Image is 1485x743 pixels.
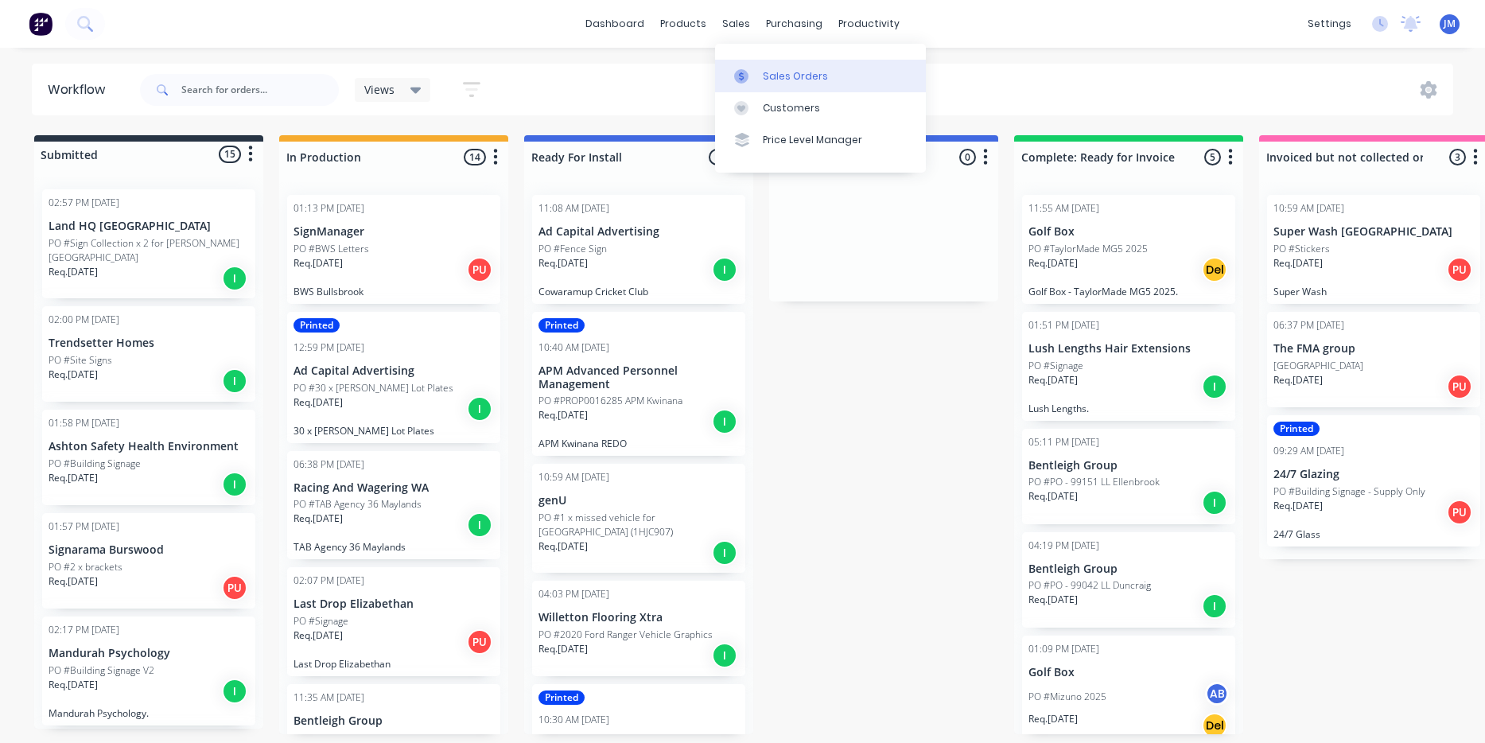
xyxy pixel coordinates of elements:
div: I [222,679,247,704]
p: Req. [DATE] [1028,256,1078,270]
p: Req. [DATE] [538,642,588,656]
p: Lush Lengths. [1028,403,1229,414]
div: 01:51 PM [DATE] [1028,318,1099,333]
p: Last Drop Elizabethan [294,597,494,611]
div: products [652,12,714,36]
p: PO #PO - 99042 LL Duncraig [1028,578,1151,593]
div: 06:38 PM [DATE]Racing And Wagering WAPO #TAB Agency 36 MaylandsReq.[DATE]ITAB Agency 36 Maylands [287,451,500,560]
div: 11:55 AM [DATE]Golf BoxPO #TaylorMade MG5 2025Req.[DATE]DelGolf Box - TaylorMade MG5 2025. [1022,195,1235,304]
div: 05:11 PM [DATE] [1028,435,1099,449]
p: APM Kwinana REDO [538,438,739,449]
p: Req. [DATE] [538,256,588,270]
a: dashboard [577,12,652,36]
div: 06:38 PM [DATE] [294,457,364,472]
div: Price Level Manager [763,133,862,147]
div: 02:07 PM [DATE]Last Drop ElizabethanPO #SignageReq.[DATE]PULast Drop Elizabethan [287,567,500,676]
div: I [712,257,737,282]
div: 04:19 PM [DATE]Bentleigh GroupPO #PO - 99042 LL DuncraigReq.[DATE]I [1022,532,1235,628]
p: PO #Signage [294,614,348,628]
p: 24/7 Glazing [1273,468,1474,481]
p: PO #Sign Collection x 2 for [PERSON_NAME][GEOGRAPHIC_DATA] [49,236,249,265]
input: Search for orders... [181,74,339,106]
div: 04:03 PM [DATE] [538,587,609,601]
div: I [222,266,247,291]
p: TAB Agency 36 Maylands [294,541,494,553]
p: PO #Building Signage - Supply Only [1273,484,1425,499]
p: Super Wash [GEOGRAPHIC_DATA] [1273,225,1474,239]
p: Mandurah Psychology [49,647,249,660]
div: 02:00 PM [DATE]Trendsetter HomesPO #Site SignsReq.[DATE]I [42,306,255,402]
p: PO #PROP0016285 APM Kwinana [538,394,682,408]
div: sales [714,12,758,36]
p: Signarama Burswood [49,543,249,557]
p: Req. [DATE] [49,368,98,382]
p: Willetton Flooring Xtra [538,611,739,624]
p: Req. [DATE] [1028,489,1078,504]
p: PO #TAB Agency 36 Maylands [294,497,422,512]
p: Req. [DATE] [294,628,343,643]
div: PU [1447,500,1472,525]
p: Bentleigh Group [1028,459,1229,473]
div: 01:57 PM [DATE]Signarama BurswoodPO #2 x bracketsReq.[DATE]PU [42,513,255,609]
div: 11:08 AM [DATE] [538,201,609,216]
p: Req. [DATE] [294,395,343,410]
p: Land HQ [GEOGRAPHIC_DATA] [49,220,249,233]
div: Printed [1273,422,1320,436]
p: Golf Box - TaylorMade MG5 2025. [1028,286,1229,298]
img: Factory [29,12,52,36]
div: I [222,368,247,394]
p: Req. [DATE] [538,539,588,554]
p: Ad Capital Advertising [294,364,494,378]
div: Printed10:40 AM [DATE]APM Advanced Personnel ManagementPO #PROP0016285 APM KwinanaReq.[DATE]IAPM ... [532,312,745,457]
p: PO #Building Signage V2 [49,663,154,678]
p: Cowaramup Cricket Club [538,286,739,298]
div: I [712,643,737,668]
div: settings [1300,12,1359,36]
div: 05:11 PM [DATE]Bentleigh GroupPO #PO - 99151 LL EllenbrookReq.[DATE]I [1022,429,1235,524]
div: 02:57 PM [DATE] [49,196,119,210]
div: Printed12:59 PM [DATE]Ad Capital AdvertisingPO #30 x [PERSON_NAME] Lot PlatesReq.[DATE]I30 x [PER... [287,312,500,443]
div: I [712,409,737,434]
div: Sales Orders [763,69,828,84]
p: PO #Fence Sign [538,242,607,256]
div: 06:37 PM [DATE]The FMA group[GEOGRAPHIC_DATA]Req.[DATE]PU [1267,312,1480,407]
p: Req. [DATE] [49,265,98,279]
p: Req. [DATE] [1028,593,1078,607]
p: Req. [DATE] [294,512,343,526]
div: 01:13 PM [DATE]SignManagerPO #BWS LettersReq.[DATE]PUBWS Bullsbrook [287,195,500,304]
p: Ad Capital Advertising [538,225,739,239]
p: 30 x [PERSON_NAME] Lot Plates [294,425,494,437]
div: 04:19 PM [DATE] [1028,539,1099,553]
div: Printed [538,690,585,705]
p: PO #30 x [PERSON_NAME] Lot Plates [294,381,453,395]
p: Lush Lengths Hair Extensions [1028,342,1229,356]
p: Super Wash [1273,286,1474,298]
div: I [467,396,492,422]
p: PO #Signage [1028,359,1083,373]
p: Trendsetter Homes [49,336,249,350]
div: PU [222,575,247,601]
div: Del [1202,713,1227,738]
div: 10:59 AM [DATE]Super Wash [GEOGRAPHIC_DATA]PO #StickersReq.[DATE]PUSuper Wash [1267,195,1480,304]
p: APM Advanced Personnel Management [538,364,739,391]
p: genU [538,494,739,508]
div: 01:58 PM [DATE] [49,416,119,430]
p: Mandurah Psychology. [49,707,249,719]
p: BWS Bullsbrook [294,286,494,298]
div: productivity [830,12,908,36]
p: Bentleigh Group [1028,562,1229,576]
div: I [467,512,492,538]
p: PO #Mizuno 2025 [1028,690,1106,704]
p: Racing And Wagering WA [294,481,494,495]
p: PO #BWS Letters [294,242,369,256]
p: PO #Site Signs [49,353,112,368]
div: PU [467,257,492,282]
p: Req. [DATE] [538,408,588,422]
div: 06:37 PM [DATE] [1273,318,1344,333]
p: Golf Box [1028,666,1229,679]
div: 01:58 PM [DATE]Ashton Safety Health EnvironmentPO #Building SignageReq.[DATE]I [42,410,255,505]
p: PO #TaylorMade MG5 2025 [1028,242,1148,256]
a: Sales Orders [715,60,926,91]
div: purchasing [758,12,830,36]
p: Ashton Safety Health Environment [49,440,249,453]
